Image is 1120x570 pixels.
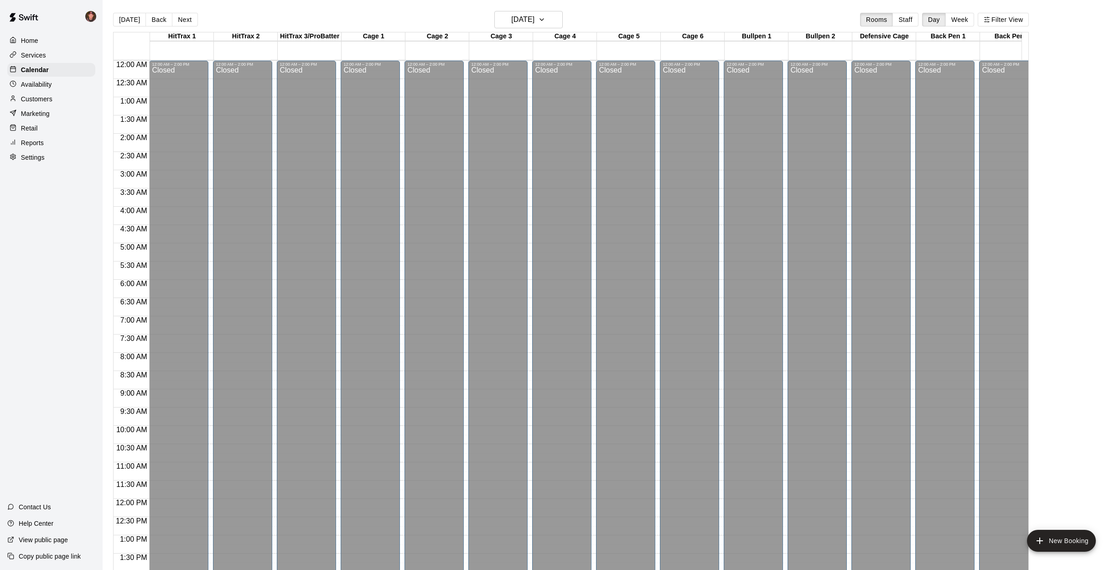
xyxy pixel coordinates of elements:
p: Settings [21,153,45,162]
div: Cage 6 [661,32,725,41]
p: Retail [21,124,38,133]
div: Cage 5 [597,32,661,41]
div: Mike Skogen [83,7,103,26]
div: Cage 3 [469,32,533,41]
img: Mike Skogen [85,11,96,22]
div: 12:00 AM – 2:00 PM [854,62,908,67]
span: 3:00 AM [118,170,150,178]
a: Marketing [7,107,95,120]
div: 12:00 AM – 2:00 PM [471,62,525,67]
span: 5:00 AM [118,243,150,251]
span: 9:00 AM [118,389,150,397]
button: [DATE] [494,11,563,28]
span: 1:30 PM [118,554,150,561]
span: 9:30 AM [118,408,150,415]
a: Retail [7,121,95,135]
button: Filter View [978,13,1029,26]
button: Staff [892,13,918,26]
span: 10:00 AM [114,426,150,434]
span: 1:00 PM [118,535,150,543]
div: 12:00 AM – 2:00 PM [726,62,780,67]
p: Home [21,36,38,45]
p: Help Center [19,519,53,528]
span: 1:00 AM [118,97,150,105]
div: 12:00 AM – 2:00 PM [152,62,206,67]
h6: [DATE] [511,13,534,26]
a: Availability [7,78,95,91]
div: 12:00 AM – 2:00 PM [407,62,461,67]
span: 5:30 AM [118,261,150,269]
span: 12:30 AM [114,79,150,87]
div: Back Pen 1 [916,32,980,41]
span: 11:30 AM [114,481,150,488]
a: Calendar [7,63,95,77]
div: 12:00 AM – 2:00 PM [918,62,972,67]
span: 8:30 AM [118,371,150,379]
div: 12:00 AM – 2:00 PM [982,62,1036,67]
span: 8:00 AM [118,353,150,361]
div: 12:00 AM – 2:00 PM [599,62,653,67]
div: 12:00 AM – 2:00 PM [535,62,589,67]
p: Marketing [21,109,50,118]
p: Availability [21,80,52,89]
p: Services [21,51,46,60]
p: Reports [21,138,44,147]
div: Cage 4 [533,32,597,41]
a: Home [7,34,95,47]
div: Cage 1 [342,32,405,41]
div: Defensive Cage [852,32,916,41]
a: Reports [7,136,95,150]
div: Bullpen 1 [725,32,788,41]
span: 1:30 AM [118,115,150,123]
a: Settings [7,151,95,164]
span: 2:30 AM [118,152,150,160]
div: 12:00 AM – 2:00 PM [216,62,270,67]
div: Cage 2 [405,32,469,41]
div: Bullpen 2 [788,32,852,41]
span: 6:00 AM [118,280,150,288]
p: Contact Us [19,502,51,512]
div: HitTrax 2 [214,32,278,41]
div: 12:00 AM – 2:00 PM [663,62,716,67]
span: 4:00 AM [118,207,150,214]
p: View public page [19,535,68,544]
span: 11:00 AM [114,462,150,470]
div: Back Pen 2 [980,32,1044,41]
button: Next [172,13,197,26]
span: 2:00 AM [118,134,150,141]
span: 12:00 PM [114,499,149,507]
button: [DATE] [113,13,146,26]
button: add [1027,530,1096,552]
span: 12:00 AM [114,61,150,68]
div: HitTrax 1 [150,32,214,41]
span: 12:30 PM [114,517,149,525]
span: 7:30 AM [118,335,150,342]
p: Customers [21,94,52,104]
p: Copy public page link [19,552,81,561]
div: HitTrax 3/ProBatter [278,32,342,41]
div: 12:00 AM – 2:00 PM [280,62,333,67]
p: Calendar [21,65,49,74]
div: 12:00 AM – 2:00 PM [790,62,844,67]
button: Back [145,13,172,26]
a: Services [7,48,95,62]
a: Customers [7,92,95,106]
button: Day [922,13,946,26]
button: Rooms [860,13,893,26]
span: 4:30 AM [118,225,150,233]
span: 6:30 AM [118,298,150,306]
div: 12:00 AM – 2:00 PM [343,62,397,67]
span: 3:30 AM [118,188,150,196]
span: 10:30 AM [114,444,150,452]
span: 7:00 AM [118,316,150,324]
button: Week [945,13,974,26]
